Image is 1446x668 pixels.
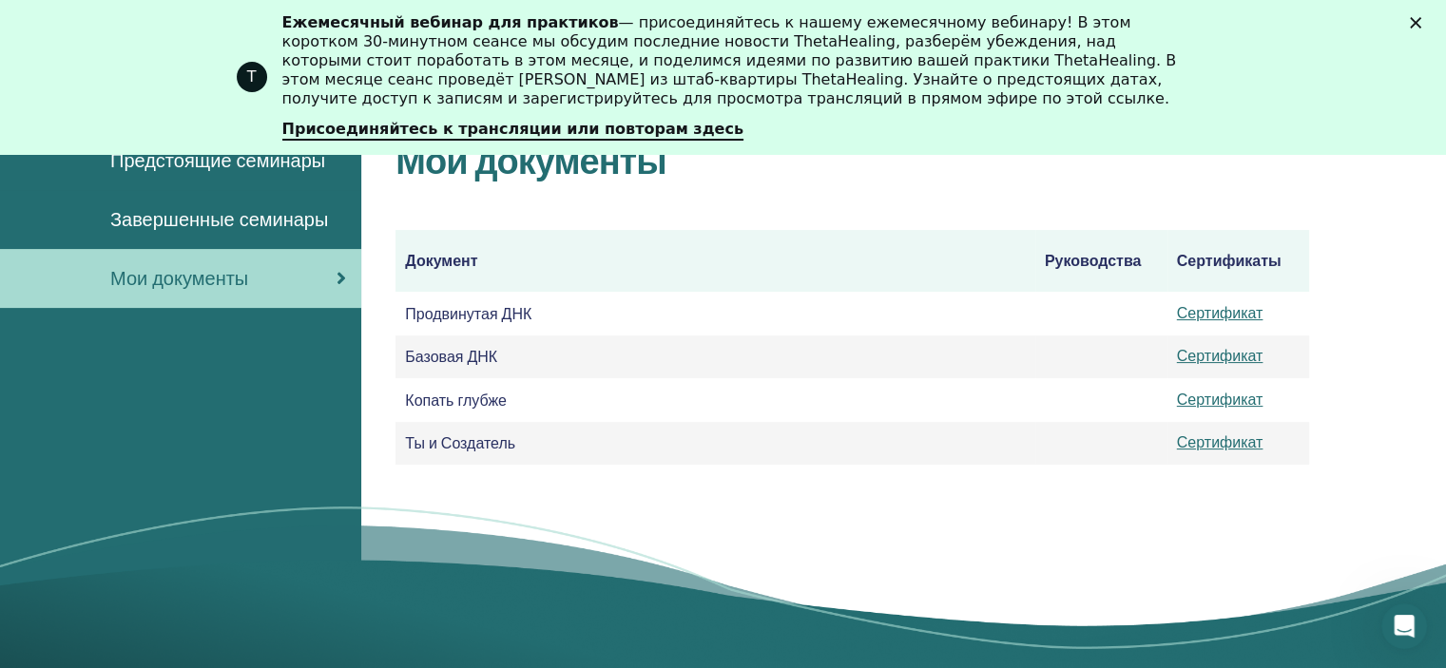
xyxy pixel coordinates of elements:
a: Сертификат [1177,432,1263,452]
font: Документ [405,251,477,271]
font: Ежемесячный вебинар для практиков [282,13,619,31]
font: Предстоящие семинары [110,148,325,173]
font: — присоединяйтесь к нашему ежемесячному вебинару! В этом коротком 30-минутном сеансе мы обсудим п... [282,13,1177,107]
font: Базовая ДНК [405,347,497,367]
font: Ты и Создатель [405,433,515,453]
font: Руководства [1045,251,1142,271]
a: Сертификат [1177,346,1263,366]
font: Мои документы [395,138,665,185]
a: Сертификат [1177,303,1263,323]
a: Сертификат [1177,390,1263,410]
font: Мои документы [110,266,248,291]
font: Завершенные семинары [110,207,328,232]
font: Сертификаты [1177,251,1282,271]
font: Т [247,67,257,86]
font: Продвинутая ДНК [405,304,531,324]
iframe: Интерком-чат в режиме реального времени [1381,603,1427,649]
div: Закрывать [1410,17,1429,29]
font: Присоединяйтесь к трансляции или повторам здесь [282,120,743,138]
a: Присоединяйтесь к трансляции или повторам здесь [282,120,743,141]
font: Копать глубже [405,391,507,410]
div: Изображение профиля для ThetaHealing [237,62,267,92]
